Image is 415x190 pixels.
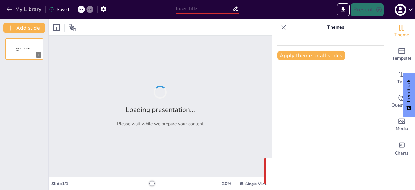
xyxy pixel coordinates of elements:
[277,51,345,60] button: Apply theme to all slides
[392,55,412,62] span: Template
[395,150,409,157] span: Charts
[389,66,415,90] div: Add text boxes
[289,19,382,35] p: Themes
[389,136,415,160] div: Add charts and graphs
[337,3,350,16] button: Export to PowerPoint
[219,181,234,187] div: 20 %
[389,90,415,113] div: Get real-time input from your audience
[391,102,412,109] span: Questions
[394,32,409,39] span: Theme
[49,6,69,13] div: Saved
[284,167,389,175] p: Something went wrong with the request.
[5,4,44,15] button: My Library
[245,181,268,186] span: Single View
[389,113,415,136] div: Add images, graphics, shapes or video
[403,73,415,117] button: Feedback - Show survey
[51,181,150,187] div: Slide 1 / 1
[351,3,383,16] button: Present
[126,105,195,114] h2: Loading presentation...
[68,24,76,32] span: Position
[389,19,415,43] div: Change the overall theme
[51,22,62,33] div: Layout
[389,43,415,66] div: Add ready made slides
[406,79,412,102] span: Feedback
[397,78,406,85] span: Text
[117,121,204,127] p: Please wait while we prepare your content
[176,4,232,14] input: Insert title
[16,48,31,52] span: Sendsteps presentation editor
[36,52,41,58] div: 1
[396,125,408,132] span: Media
[3,23,45,33] button: Add slide
[5,38,43,60] div: 1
